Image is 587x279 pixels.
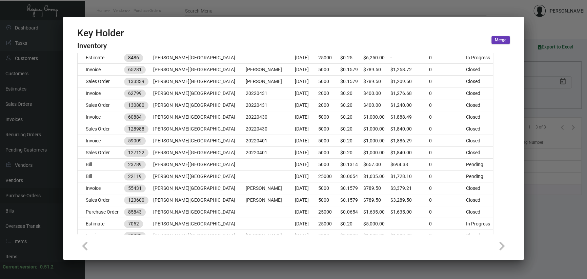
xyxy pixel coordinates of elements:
td: 0 [429,99,466,111]
td: [DATE] [295,194,318,206]
td: $0.20 [340,218,363,230]
td: 0 [429,123,466,135]
td: $0.0654 [340,171,363,182]
td: $1,288.00 [390,230,429,242]
mat-chip: 59009 [124,137,146,145]
td: 20220430 [246,111,295,123]
td: 25000 [318,218,341,230]
mat-chip: 128988 [124,125,148,133]
td: Pending [466,171,493,182]
mat-chip: 23789 [124,161,146,168]
td: [DATE] [295,135,318,147]
td: Invoice [78,64,124,76]
td: Closed [466,64,493,76]
td: $1,635.00 [390,206,429,218]
td: $1,276.68 [390,87,429,99]
td: 0 [429,159,466,171]
h4: Inventory [77,42,124,50]
td: 0 [429,230,466,242]
td: $0.20 [340,87,363,99]
mat-chip: 62799 [124,89,146,97]
td: [PERSON_NAME][GEOGRAPHIC_DATA] [153,206,246,218]
td: Bill [78,171,124,182]
td: $1,635.00 [363,206,390,218]
td: Closed [466,111,493,123]
td: $5,000.00 [363,218,390,230]
td: $0.1579 [340,64,363,76]
td: $1,000.00 [363,111,390,123]
td: [DATE] [295,206,318,218]
td: $1,258.72 [390,64,429,76]
td: 0 [429,171,466,182]
td: Closed [466,99,493,111]
td: $1,240.00 [390,99,429,111]
td: In Progress [466,52,493,64]
td: [DATE] [295,147,318,159]
td: $0.20 [340,147,363,159]
td: $3,289.50 [390,194,429,206]
td: [PERSON_NAME][GEOGRAPHIC_DATA] [153,99,246,111]
td: [PERSON_NAME][GEOGRAPHIC_DATA] [153,218,246,230]
td: 25000 [318,52,341,64]
td: $1,840.00 [390,123,429,135]
td: Invoice [78,135,124,147]
td: 0 [429,218,466,230]
td: 5000 [318,64,341,76]
td: Pending [466,159,493,171]
td: In Progress [466,218,493,230]
td: 0 [429,194,466,206]
td: [PERSON_NAME] [246,64,295,76]
mat-chip: 7052 [124,220,143,228]
td: [DATE] [295,182,318,194]
td: Invoice [78,182,124,194]
h2: Key Holder [77,27,124,39]
td: Closed [466,206,493,218]
td: Invoice [78,111,124,123]
td: 5000 [318,147,341,159]
span: Merge [495,37,506,43]
td: Sales Order [78,147,124,159]
td: [PERSON_NAME] [246,194,295,206]
td: 0 [429,52,466,64]
td: 20220401 [246,135,295,147]
td: [PERSON_NAME][GEOGRAPHIC_DATA] [153,159,246,171]
mat-chip: 22119 [124,173,146,180]
td: [PERSON_NAME][GEOGRAPHIC_DATA] [153,171,246,182]
td: $0.2398 [340,230,363,242]
td: $0.20 [340,123,363,135]
td: $789.50 [363,76,390,87]
td: Closed [466,135,493,147]
td: Sales Order [78,76,124,87]
td: [PERSON_NAME][GEOGRAPHIC_DATA] [153,76,246,87]
td: [DATE] [295,52,318,64]
mat-chip: 133339 [124,78,148,85]
td: $1,728.10 [390,171,429,182]
td: $789.50 [363,64,390,76]
td: [PERSON_NAME] [246,182,295,194]
td: $0.1579 [340,182,363,194]
mat-chip: 127122 [124,149,148,157]
td: 5000 [318,111,341,123]
td: 2000 [318,99,341,111]
td: $789.50 [363,182,390,194]
div: 0.51.2 [40,263,54,271]
td: - [390,218,429,230]
td: 20220401 [246,147,295,159]
td: 2000 [318,87,341,99]
td: Closed [466,147,493,159]
td: [DATE] [295,76,318,87]
td: [PERSON_NAME][GEOGRAPHIC_DATA] [153,182,246,194]
td: 5000 [318,182,341,194]
td: [PERSON_NAME] [246,76,295,87]
td: Estimate [78,52,124,64]
td: Invoice [78,230,124,242]
td: Bill [78,159,124,171]
td: [DATE] [295,64,318,76]
td: $0.0654 [340,206,363,218]
td: Closed [466,76,493,87]
mat-chip: 55431 [124,184,146,192]
td: $400.00 [363,99,390,111]
button: Merge [491,36,510,44]
mat-chip: 52282 [124,232,146,240]
td: 0 [429,64,466,76]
